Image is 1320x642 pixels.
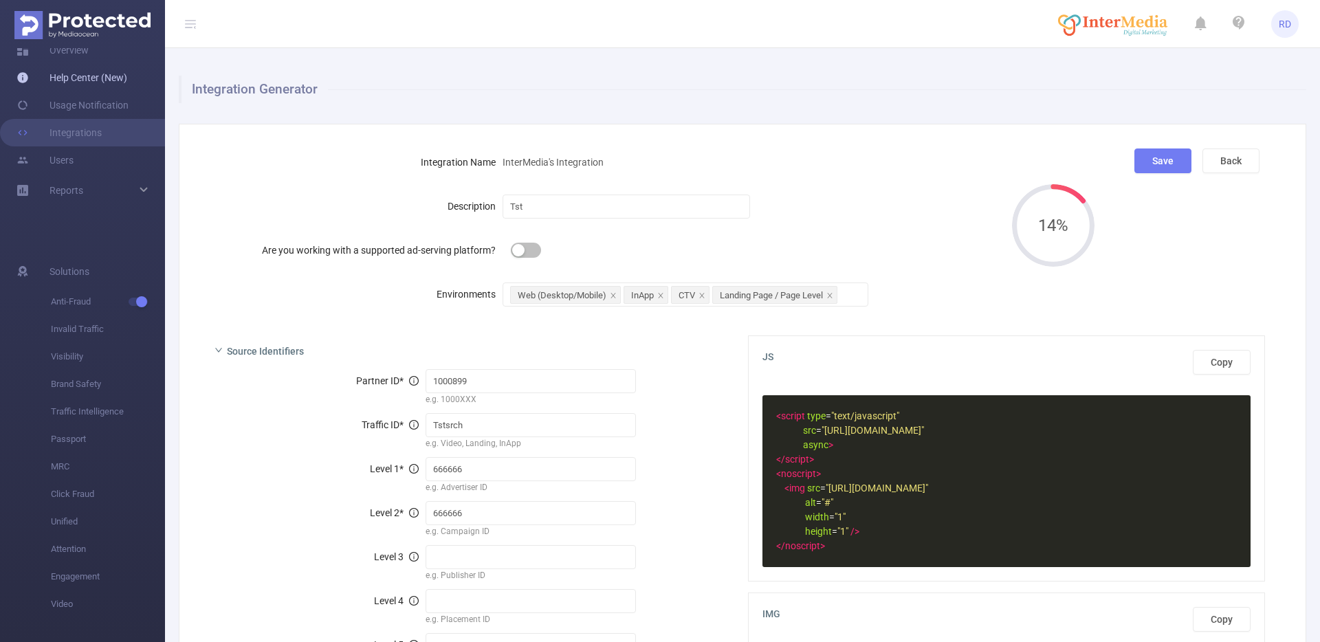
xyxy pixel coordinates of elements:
[437,289,503,300] label: Environments
[776,454,785,465] span: </
[49,185,83,196] span: Reports
[679,287,695,305] div: CTV
[51,508,165,535] span: Unified
[657,292,664,300] i: icon: close
[409,508,419,518] i: icon: info-circle
[179,76,1306,103] h1: Integration Generator
[826,483,928,494] span: "[URL][DOMAIN_NAME]"
[816,468,821,479] span: >
[805,511,829,522] span: width
[784,483,789,494] span: <
[776,526,859,537] span: =
[781,468,816,479] span: noscript
[510,286,621,304] li: Web (Desktop/Mobile)
[610,292,617,300] i: icon: close
[51,398,165,425] span: Traffic Intelligence
[409,552,419,562] i: icon: info-circle
[671,286,709,304] li: CTV
[51,288,165,316] span: Anti-Fraud
[831,410,899,421] span: "text/javascript"
[203,335,731,364] div: icon: rightSource Identifiers
[776,425,924,436] span: =
[51,316,165,343] span: Invalid Traffic
[720,287,823,305] div: Landing Page / Page Level
[374,551,419,562] span: Level 3
[51,370,165,398] span: Brand Safety
[828,439,833,450] span: >
[776,468,781,479] span: <
[426,525,637,540] div: e.g. Campaign ID
[809,454,814,465] span: >
[837,526,848,537] span: "1"
[698,292,705,300] i: icon: close
[51,590,165,618] span: Video
[1134,148,1191,173] button: Save
[370,463,419,474] span: Level 1
[16,64,127,91] a: Help Center (New)
[712,286,837,304] li: Landing Page / Page Level
[785,540,820,551] span: noscript
[409,420,419,430] i: icon: info-circle
[14,11,151,39] img: Protected Media
[807,483,820,494] span: src
[822,497,833,508] span: "#"
[762,607,1251,632] span: IMG
[262,245,503,256] label: Are you working with a supported ad-serving platform?
[785,454,809,465] span: script
[805,497,816,508] span: alt
[820,540,825,551] span: >
[789,483,805,494] span: img
[803,439,828,450] span: async
[426,569,637,584] div: e.g. Publisher ID
[16,119,102,146] a: Integrations
[803,425,816,436] span: src
[781,410,805,421] span: script
[807,410,826,421] span: type
[518,287,606,305] div: Web (Desktop/Mobile)
[826,292,833,300] i: icon: close
[16,91,129,119] a: Usage Notification
[448,201,503,212] label: Description
[16,36,89,64] a: Overview
[51,563,165,590] span: Engagement
[503,157,604,168] span: InterMedia's Integration
[214,346,223,354] i: icon: right
[805,526,832,537] span: height
[362,419,419,430] span: Traffic ID
[426,613,637,628] div: e.g. Placement ID
[49,177,83,204] a: Reports
[822,425,924,436] span: "[URL][DOMAIN_NAME]"
[762,350,1251,375] span: JS
[356,375,419,386] span: Partner ID
[776,483,928,494] span: =
[1202,148,1259,173] button: Back
[51,343,165,370] span: Visibility
[51,453,165,480] span: MRC
[51,480,165,508] span: Click Fraud
[776,511,846,522] span: =
[409,376,419,386] i: icon: info-circle
[624,286,668,304] li: InApp
[51,535,165,563] span: Attention
[1193,350,1251,375] button: Copy
[631,287,654,305] div: InApp
[835,511,846,522] span: "1"
[850,526,859,537] span: />
[426,437,637,452] div: e.g. Video, Landing, InApp
[409,596,419,606] i: icon: info-circle
[409,464,419,474] i: icon: info-circle
[16,146,74,174] a: Users
[374,595,419,606] span: Level 4
[1193,607,1251,632] button: Copy
[776,497,833,508] span: =
[49,258,89,285] span: Solutions
[426,481,637,496] div: e.g. Advertiser ID
[421,157,503,168] label: Integration Name
[370,507,419,518] span: Level 2
[776,540,785,551] span: </
[776,410,781,421] span: <
[1279,10,1291,38] span: RD
[426,393,637,408] div: e.g. 1000XXX
[776,410,899,421] span: =
[1012,217,1094,234] span: 14%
